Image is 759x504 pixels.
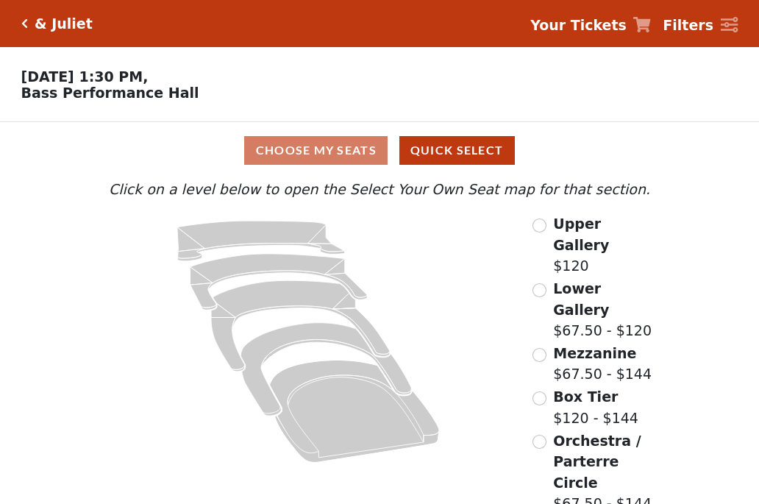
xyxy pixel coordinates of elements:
[553,343,652,385] label: $67.50 - $144
[35,15,93,32] h5: & Juliet
[553,388,618,405] span: Box Tier
[553,433,641,491] span: Orchestra / Parterre Circle
[663,15,738,36] a: Filters
[190,254,368,310] path: Lower Gallery - Seats Available: 76
[530,15,651,36] a: Your Tickets
[553,386,638,428] label: $120 - $144
[663,17,713,33] strong: Filters
[553,345,636,361] span: Mezzanine
[21,18,28,29] a: Click here to go back to filters
[270,361,440,463] path: Orchestra / Parterre Circle - Seats Available: 32
[553,216,609,253] span: Upper Gallery
[105,179,654,200] p: Click on a level below to open the Select Your Own Seat map for that section.
[553,213,654,277] label: $120
[553,280,609,318] span: Lower Gallery
[177,221,345,261] path: Upper Gallery - Seats Available: 306
[530,17,627,33] strong: Your Tickets
[553,278,654,341] label: $67.50 - $120
[399,136,515,165] button: Quick Select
